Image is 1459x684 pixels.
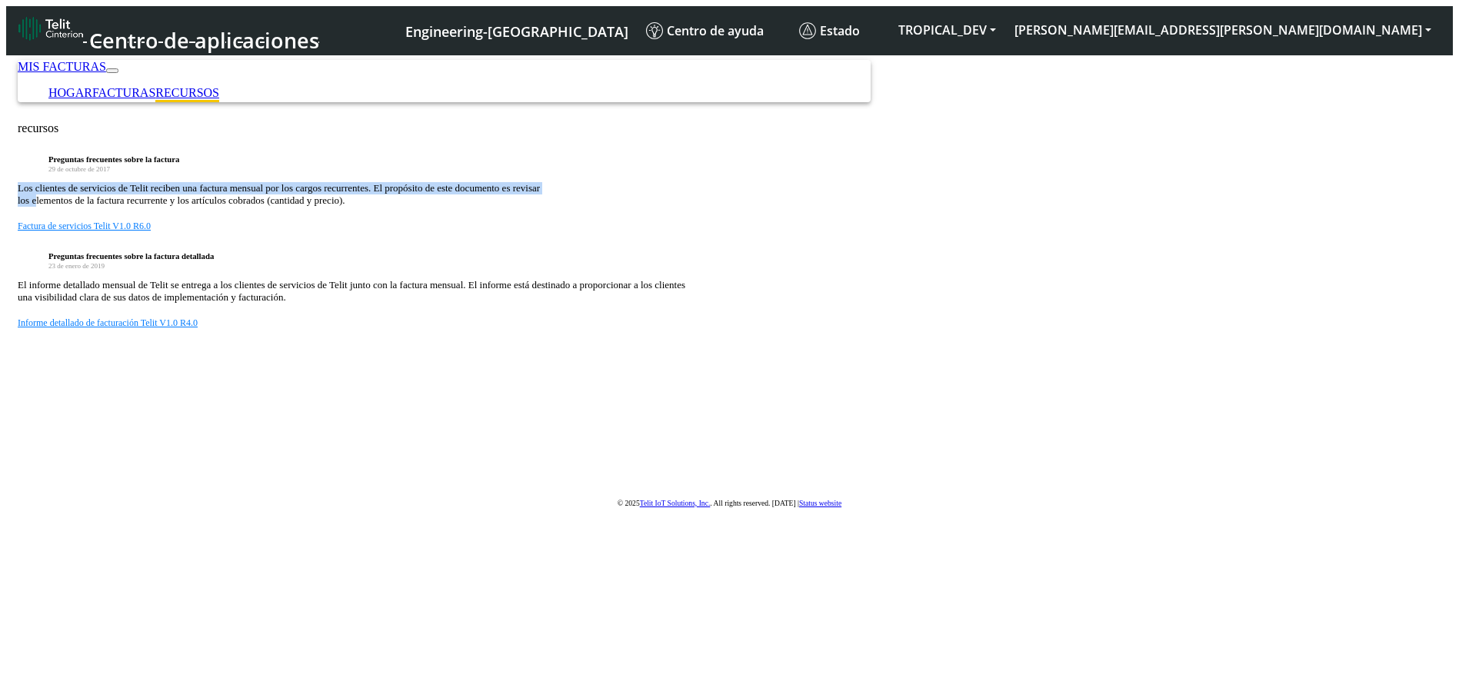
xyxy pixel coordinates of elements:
[48,154,1441,164] h6: Preguntas frecuentes sobre la factura
[48,165,110,173] span: 29 de octubre de 2017
[18,279,1441,304] article: El informe detallado mensual de Telit se entrega a los clientes de servicios de Telit junto con l...
[18,16,83,41] img: logo-telit-cinterion-gw-new.png
[640,499,711,507] a: Telit IoT Solutions, Inc.
[18,317,198,328] a: Informe detallado de facturación Telit V1.0 R4.0
[793,16,889,45] a: Estado
[18,60,106,73] a: MIS FACTURAS
[799,499,841,507] a: Status website
[889,16,1005,44] button: TROPICAL_DEV
[48,262,105,270] span: 23 de enero de 2019
[405,22,628,41] span: Engineering-[GEOGRAPHIC_DATA]
[106,68,118,73] button: Toggle navigation
[799,22,816,39] img: status.svg
[18,121,1441,135] div: recursos
[155,86,219,99] a: RECURSOS
[48,251,1441,261] h6: Preguntas frecuentes sobre la factura detallada
[48,86,92,99] a: HOGAR
[92,86,155,99] a: FACTURAS
[1005,16,1441,44] button: [PERSON_NAME][EMAIL_ADDRESS][PERSON_NAME][DOMAIN_NAME]
[646,22,663,39] img: knowledge.svg
[18,221,151,231] a: Factura de servicios Telit V1.0 R6.0
[640,16,793,45] a: Centro de ayuda
[18,182,1441,207] article: Los clientes de servicios de Telit reciben una factura mensual por los cargos recurrentes. El pro...
[18,12,317,49] a: Centro de aplicaciones
[89,26,319,55] span: Centro de aplicaciones
[799,22,860,39] span: Estado
[18,498,1441,507] p: © 2025 . All rights reserved. [DATE] |
[405,16,628,45] a: Tu instancia actual de la plataforma
[646,22,764,39] span: Centro de ayuda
